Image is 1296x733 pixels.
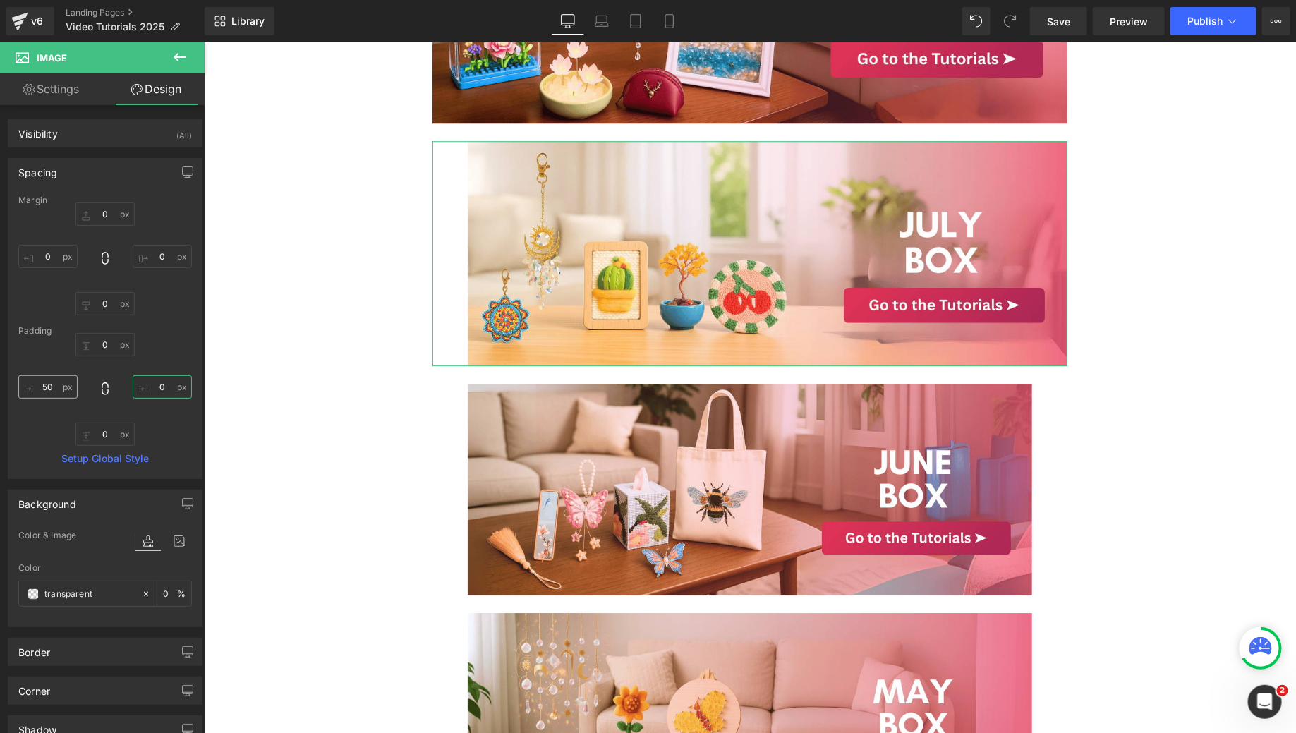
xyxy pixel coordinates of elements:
span: Image [37,52,67,63]
div: (All) [176,120,192,143]
a: Tablet [619,7,653,35]
input: 0 [75,202,135,226]
span: 2 [1277,685,1288,696]
a: Mobile [653,7,686,35]
div: Background [18,490,76,510]
input: Color [44,586,135,602]
div: Margin [18,195,192,205]
a: v6 [6,7,54,35]
input: 0 [75,292,135,315]
input: 0 [75,333,135,356]
a: Setup Global Style [18,453,192,464]
div: Color [18,563,192,573]
div: % [157,581,191,606]
iframe: Intercom live chat [1248,685,1282,719]
a: Preview [1093,7,1165,35]
a: Landing Pages [66,7,205,18]
span: Preview [1110,14,1148,29]
div: Padding [18,326,192,336]
span: Save [1047,14,1070,29]
div: Border [18,638,50,658]
span: Library [231,15,265,28]
button: Redo [996,7,1024,35]
input: 0 [75,423,135,446]
input: 0 [133,245,192,268]
button: Undo [962,7,991,35]
input: 0 [133,375,192,399]
button: Publish [1170,7,1256,35]
a: Design [105,73,207,105]
div: Spacing [18,159,57,178]
input: 0 [18,375,78,399]
input: 0 [18,245,78,268]
span: Color & Image [18,531,76,540]
span: Video Tutorials 2025 [66,21,164,32]
span: Publish [1187,16,1223,27]
a: Laptop [585,7,619,35]
a: Desktop [551,7,585,35]
div: v6 [28,12,46,30]
button: More [1262,7,1290,35]
div: Corner [18,677,50,697]
a: New Library [205,7,274,35]
div: Visibility [18,120,58,140]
